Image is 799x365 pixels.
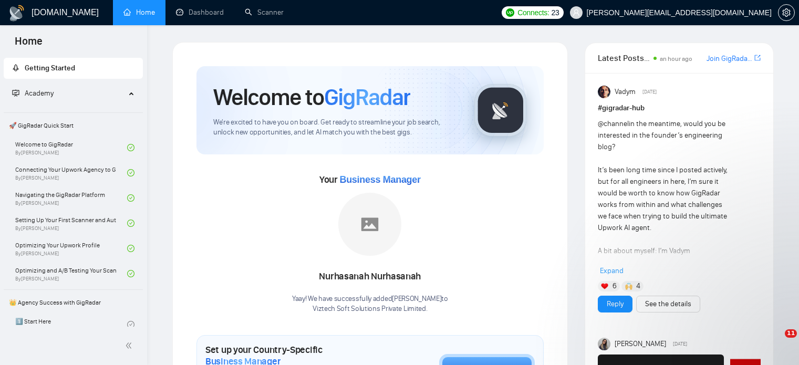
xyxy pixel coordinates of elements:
span: fund-projection-screen [12,89,19,97]
span: 🚀 GigRadar Quick Start [5,115,142,136]
span: check-circle [127,270,134,277]
p: Viztech Soft Solutions Private Limited . [292,304,448,314]
span: @channel [598,119,629,128]
span: Connects: [517,7,549,18]
span: check-circle [127,321,134,328]
span: We're excited to have you on board. Get ready to streamline your job search, unlock new opportuni... [213,118,458,138]
a: Optimizing Your Upwork ProfileBy[PERSON_NAME] [15,237,127,260]
span: [PERSON_NAME] [615,338,666,350]
a: Connecting Your Upwork Agency to GigRadarBy[PERSON_NAME] [15,161,127,184]
img: placeholder.png [338,193,401,256]
li: Getting Started [4,58,143,79]
span: Home [6,34,51,56]
span: rocket [12,64,19,71]
h1: Welcome to [213,83,410,111]
span: GigRadar [324,83,410,111]
a: Setting Up Your First Scanner and Auto-BidderBy[PERSON_NAME] [15,212,127,235]
span: Business Manager [339,174,420,185]
span: user [573,9,580,16]
a: homeHome [123,8,155,17]
a: searchScanner [245,8,284,17]
a: Welcome to GigRadarBy[PERSON_NAME] [15,136,127,159]
a: export [754,53,761,63]
span: 11 [785,329,797,338]
span: check-circle [127,220,134,227]
span: check-circle [127,245,134,252]
img: gigradar-logo.png [474,84,527,137]
span: double-left [125,340,136,351]
span: Latest Posts from the GigRadar Community [598,51,650,65]
span: setting [779,8,794,17]
span: check-circle [127,144,134,151]
h1: # gigradar-hub [598,102,761,114]
span: check-circle [127,169,134,176]
span: [DATE] [673,339,687,349]
div: Yaay! We have successfully added [PERSON_NAME] to [292,294,448,314]
span: Your [319,174,421,185]
a: setting [778,8,795,17]
span: [DATE] [642,87,657,97]
img: Mariia Heshka [598,338,610,350]
img: upwork-logo.png [506,8,514,17]
span: Vadym [615,86,636,98]
span: 👑 Agency Success with GigRadar [5,292,142,313]
a: Join GigRadar Slack Community [707,53,752,65]
a: Navigating the GigRadar PlatformBy[PERSON_NAME] [15,186,127,210]
span: Academy [12,89,54,98]
img: logo [8,5,25,22]
a: Optimizing and A/B Testing Your Scanner for Better ResultsBy[PERSON_NAME] [15,262,127,285]
span: Getting Started [25,64,75,72]
button: setting [778,4,795,21]
span: export [754,54,761,62]
span: an hour ago [660,55,692,62]
span: check-circle [127,194,134,202]
iframe: Intercom live chat [763,329,788,354]
span: Academy [25,89,54,98]
div: Nurhasanah Nurhasanah [292,268,448,286]
a: 1️⃣ Start Here [15,313,127,336]
a: dashboardDashboard [176,8,224,17]
span: 23 [552,7,559,18]
img: Vadym [598,86,610,98]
